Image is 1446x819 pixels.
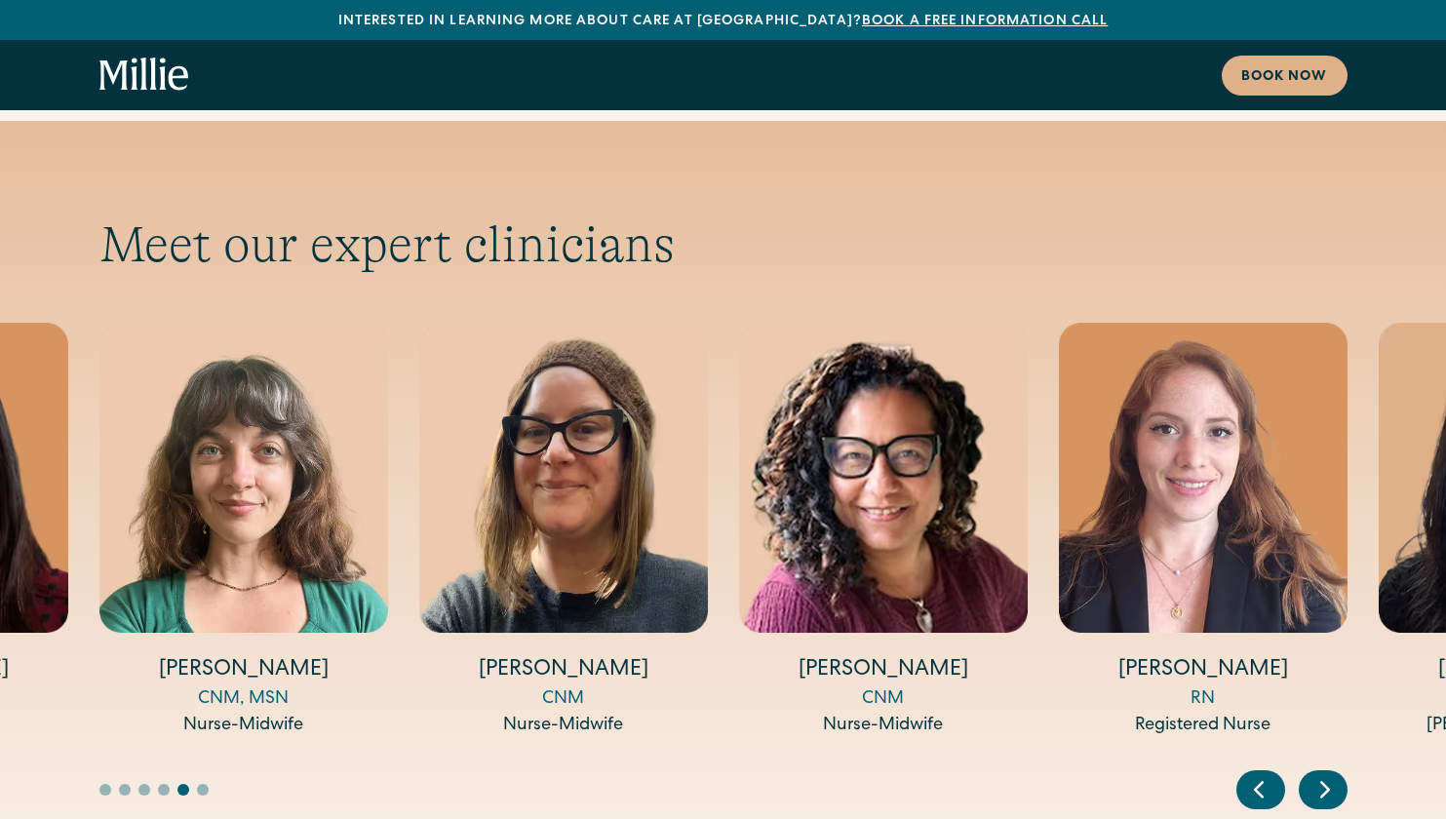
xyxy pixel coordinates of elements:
[99,214,1348,275] h2: Meet our expert clinicians
[99,656,388,686] h4: [PERSON_NAME]
[419,686,708,713] div: CNM
[119,784,131,796] button: Go to slide 2
[1059,686,1348,713] div: RN
[99,323,388,740] div: 9 / 14
[1059,656,1348,686] h4: [PERSON_NAME]
[419,713,708,739] div: Nurse-Midwife
[177,784,189,796] button: Go to slide 5
[99,713,388,739] div: Nurse-Midwife
[739,656,1028,686] h4: [PERSON_NAME]
[1299,770,1348,809] div: Next slide
[138,784,150,796] button: Go to slide 3
[197,784,209,796] button: Go to slide 6
[419,323,708,740] div: 10 / 14
[1059,713,1348,739] div: Registered Nurse
[1236,770,1285,809] div: Previous slide
[739,323,1028,740] div: 11 / 14
[1241,67,1328,88] div: Book now
[1059,323,1348,740] div: 12 / 14
[739,686,1028,713] div: CNM
[419,656,708,686] h4: [PERSON_NAME]
[1222,56,1348,96] a: Book now
[99,58,189,93] a: home
[99,686,388,713] div: CNM, MSN
[99,784,111,796] button: Go to slide 1
[862,15,1108,28] a: Book a free information call
[158,784,170,796] button: Go to slide 4
[739,713,1028,739] div: Nurse-Midwife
